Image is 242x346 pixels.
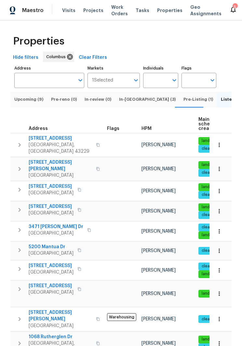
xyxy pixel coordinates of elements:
[29,142,92,155] span: [GEOGRAPHIC_DATA], [GEOGRAPHIC_DATA] 43229
[29,334,92,340] span: 1068 Rutherglen Dr
[199,291,228,296] span: landscaping
[141,143,176,147] span: [PERSON_NAME]
[208,76,217,85] button: Open
[29,203,74,210] span: [STREET_ADDRESS]
[181,66,216,70] label: Flags
[29,172,92,179] span: [GEOGRAPHIC_DATA]
[199,162,228,168] span: landscaping
[199,212,221,218] span: cleaning
[199,146,221,151] span: cleaning
[141,229,176,234] span: [PERSON_NAME]
[76,76,85,85] button: Open
[107,126,119,131] span: Flags
[43,52,74,62] div: Columbus
[199,138,228,144] span: landscaping
[141,249,176,253] span: [PERSON_NAME]
[190,4,222,17] span: Geo Assignments
[29,224,83,230] span: 3471 [PERSON_NAME] Dr
[199,170,221,175] span: cleaning
[46,54,68,60] span: Columbus
[199,337,228,342] span: landscaping
[10,52,41,64] button: Hide filters
[29,263,74,269] span: [STREET_ADDRESS]
[29,283,74,289] span: [STREET_ADDRESS]
[183,96,213,103] span: Pre-Listing (1)
[199,316,221,322] span: cleaning
[143,66,178,70] label: Individuals
[199,271,228,277] span: landscaping
[13,54,38,62] span: Hide filters
[107,313,136,321] span: Warehousing
[141,126,152,131] span: HPM
[136,8,149,13] span: Tasks
[198,117,229,131] span: Maintenance schedules created
[199,184,228,190] span: landscaping
[131,76,141,85] button: Open
[199,248,221,253] span: cleaning
[170,76,179,85] button: Open
[29,250,74,257] span: [GEOGRAPHIC_DATA]
[29,309,92,322] span: [STREET_ADDRESS][PERSON_NAME]
[62,7,75,14] span: Visits
[29,323,92,329] span: [GEOGRAPHIC_DATA]
[29,289,74,296] span: [GEOGRAPHIC_DATA]
[29,210,74,216] span: [GEOGRAPHIC_DATA]
[199,232,228,238] span: landscaping
[199,224,221,230] span: cleaning
[29,190,74,196] span: [GEOGRAPHIC_DATA]
[79,54,107,62] span: Clear Filters
[85,96,111,103] span: In-review (0)
[141,341,176,346] span: [PERSON_NAME]
[199,192,221,198] span: cleaning
[141,209,176,213] span: [PERSON_NAME]
[13,38,64,45] span: Properties
[76,52,110,64] button: Clear Filters
[51,96,77,103] span: Pre-reno (0)
[119,96,176,103] span: In-[GEOGRAPHIC_DATA] (3)
[29,183,74,190] span: [STREET_ADDRESS]
[14,66,84,70] label: Address
[233,4,237,10] div: 5
[157,7,182,14] span: Properties
[92,78,113,83] span: 1 Selected
[87,66,140,70] label: Markets
[141,291,176,296] span: [PERSON_NAME]
[199,263,221,269] span: cleaning
[29,244,74,250] span: 5200 Mantua Dr
[29,230,83,237] span: [GEOGRAPHIC_DATA]
[22,7,44,14] span: Maestro
[199,204,228,210] span: landscaping
[14,96,43,103] span: Upcoming (9)
[29,126,48,131] span: Address
[29,135,92,142] span: [STREET_ADDRESS]
[141,167,176,171] span: [PERSON_NAME]
[29,159,92,172] span: [STREET_ADDRESS][PERSON_NAME]
[111,4,128,17] span: Work Orders
[29,269,74,276] span: [GEOGRAPHIC_DATA]
[141,189,176,193] span: [PERSON_NAME]
[83,7,103,14] span: Projects
[141,317,176,321] span: [PERSON_NAME]
[141,268,176,273] span: [PERSON_NAME]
